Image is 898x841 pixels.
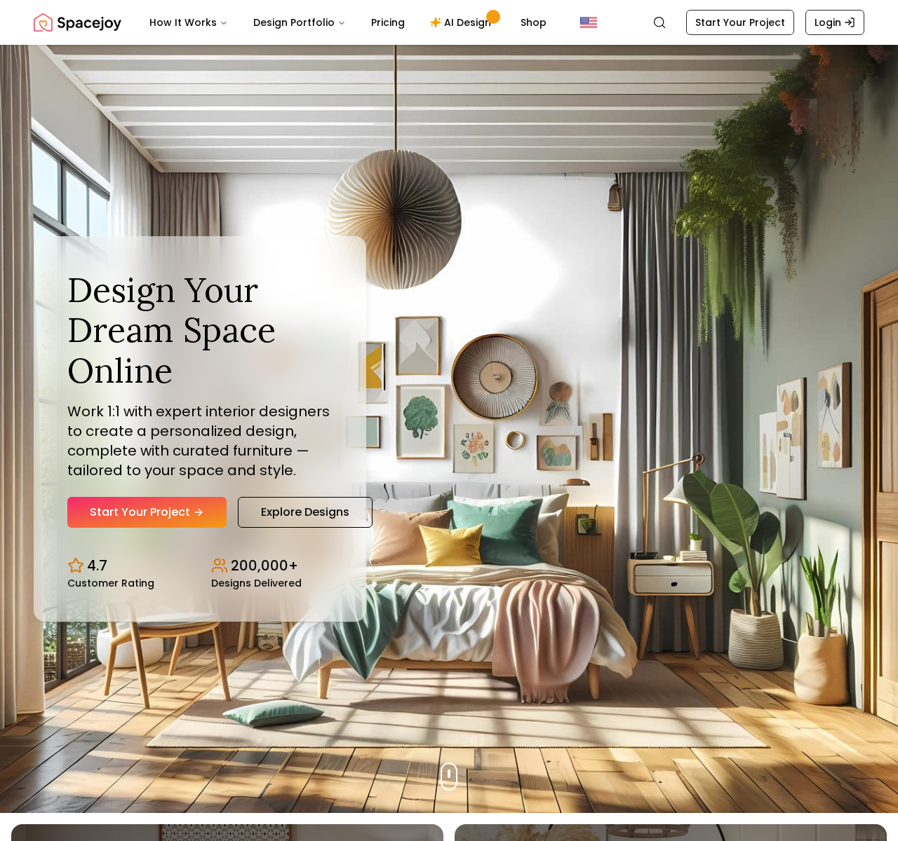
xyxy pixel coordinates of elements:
[419,8,507,36] a: AI Design
[231,556,298,575] p: 200,000+
[211,578,302,588] small: Designs Delivered
[686,10,794,35] a: Start Your Project
[87,556,107,575] p: 4.7
[580,14,597,31] img: United States
[34,8,121,36] a: Spacejoy
[67,402,333,480] p: Work 1:1 with expert interior designers to create a personalized design, complete with curated fu...
[238,497,373,528] a: Explore Designs
[67,270,333,391] h1: Design Your Dream Space Online
[34,8,121,36] img: Spacejoy Logo
[138,8,239,36] button: How It Works
[805,10,864,35] a: Login
[509,8,558,36] a: Shop
[242,8,357,36] button: Design Portfolio
[67,578,154,588] small: Customer Rating
[67,545,333,588] div: Design stats
[67,497,227,528] a: Start Your Project
[360,8,416,36] a: Pricing
[138,8,558,36] nav: Main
